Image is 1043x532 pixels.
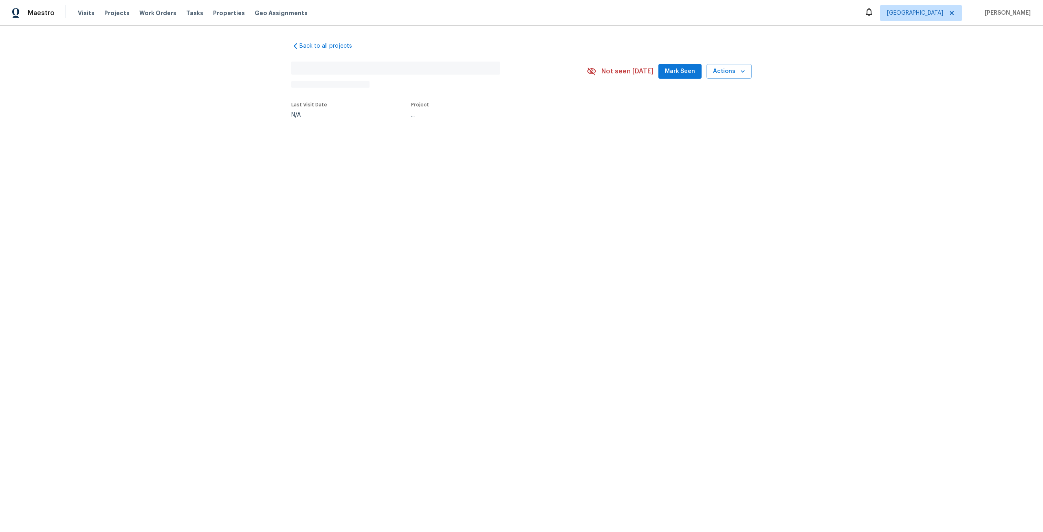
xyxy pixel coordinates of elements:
[291,102,327,107] span: Last Visit Date
[139,9,176,17] span: Work Orders
[104,9,130,17] span: Projects
[186,10,203,16] span: Tasks
[713,66,745,77] span: Actions
[706,64,752,79] button: Actions
[411,102,429,107] span: Project
[981,9,1031,17] span: [PERSON_NAME]
[78,9,95,17] span: Visits
[887,9,943,17] span: [GEOGRAPHIC_DATA]
[411,112,568,118] div: ...
[665,66,695,77] span: Mark Seen
[28,9,55,17] span: Maestro
[601,67,654,75] span: Not seen [DATE]
[255,9,308,17] span: Geo Assignments
[213,9,245,17] span: Properties
[291,112,327,118] div: N/A
[291,42,370,50] a: Back to all projects
[658,64,702,79] button: Mark Seen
